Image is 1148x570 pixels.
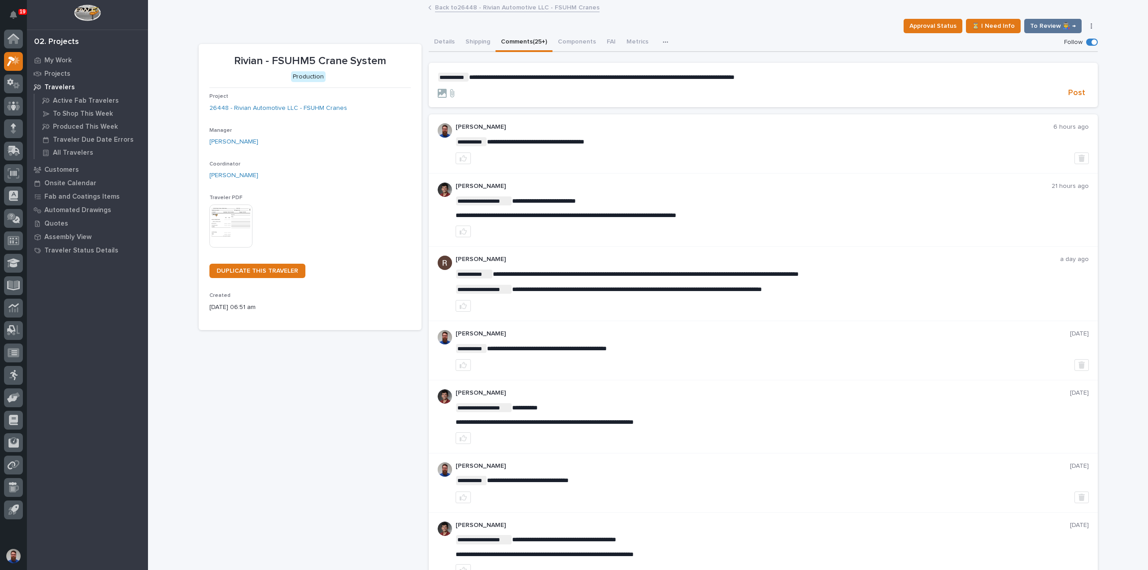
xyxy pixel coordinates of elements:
p: [DATE] [1070,462,1089,470]
p: Produced This Week [53,123,118,131]
span: To Review 👨‍🏭 → [1030,21,1076,31]
p: Traveler Status Details [44,247,118,255]
img: Workspace Logo [74,4,100,21]
p: [PERSON_NAME] [456,123,1053,131]
button: like this post [456,359,471,371]
p: [DATE] [1070,330,1089,338]
a: Active Fab Travelers [35,94,148,107]
p: Follow [1064,39,1083,46]
span: Manager [209,128,232,133]
p: 6 hours ago [1053,123,1089,131]
p: [DATE] [1070,389,1089,397]
span: Post [1068,88,1085,98]
p: [DATE] [1070,522,1089,529]
button: Components [552,33,601,52]
a: DUPLICATE THIS TRAVELER [209,264,305,278]
span: DUPLICATE THIS TRAVELER [217,268,298,274]
img: 6hTokn1ETDGPf9BPokIQ [438,462,452,477]
p: 21 hours ago [1052,183,1089,190]
p: My Work [44,57,72,65]
p: Fab and Coatings Items [44,193,120,201]
button: Delete post [1074,152,1089,164]
a: Travelers [27,80,148,94]
span: Approval Status [909,21,957,31]
button: users-avatar [4,547,23,566]
p: Travelers [44,83,75,91]
button: ⏳ I Need Info [966,19,1021,33]
p: Traveler Due Date Errors [53,136,134,144]
a: My Work [27,53,148,67]
button: Details [429,33,460,52]
p: Active Fab Travelers [53,97,119,105]
div: Notifications19 [11,11,23,25]
img: 6hTokn1ETDGPf9BPokIQ [438,123,452,138]
p: [PERSON_NAME] [456,183,1052,190]
p: [PERSON_NAME] [456,256,1060,263]
button: Notifications [4,5,23,24]
a: [PERSON_NAME] [209,137,258,147]
a: Customers [27,163,148,176]
p: Onsite Calendar [44,179,96,187]
p: All Travelers [53,149,93,157]
p: a day ago [1060,256,1089,263]
p: Rivian - FSUHM5 Crane System [209,55,411,68]
a: Automated Drawings [27,203,148,217]
span: Created [209,293,230,298]
p: [PERSON_NAME] [456,330,1070,338]
div: Production [291,71,326,83]
a: Traveler Status Details [27,244,148,257]
a: Fab and Coatings Items [27,190,148,203]
p: Quotes [44,220,68,228]
button: Approval Status [904,19,962,33]
button: like this post [456,432,471,444]
button: Post [1065,88,1089,98]
img: AATXAJzQ1Gz112k1-eEngwrIHvmFm-wfF_dy1drktBUI=s96-c [438,256,452,270]
p: To Shop This Week [53,110,113,118]
button: like this post [456,226,471,237]
button: Metrics [621,33,654,52]
a: Projects [27,67,148,80]
a: Assembly View [27,230,148,244]
img: 6hTokn1ETDGPf9BPokIQ [438,330,452,344]
span: Project [209,94,228,99]
p: 19 [20,9,26,15]
a: Produced This Week [35,120,148,133]
p: [PERSON_NAME] [456,522,1070,529]
button: To Review 👨‍🏭 → [1024,19,1082,33]
p: Assembly View [44,233,91,241]
span: Traveler PDF [209,195,243,200]
a: Onsite Calendar [27,176,148,190]
p: Projects [44,70,70,78]
button: Delete post [1074,492,1089,503]
p: [PERSON_NAME] [456,389,1070,397]
a: Back to26448 - Rivian Automotive LLC - FSUHM Cranes [435,2,600,12]
p: Customers [44,166,79,174]
span: ⏳ I Need Info [972,21,1015,31]
a: To Shop This Week [35,107,148,120]
img: ROij9lOReuV7WqYxWfnW [438,522,452,536]
button: Delete post [1074,359,1089,371]
a: [PERSON_NAME] [209,171,258,180]
button: like this post [456,492,471,503]
div: 02. Projects [34,37,79,47]
span: Coordinator [209,161,240,167]
button: FAI [601,33,621,52]
button: Shipping [460,33,496,52]
button: like this post [456,152,471,164]
button: Comments (25+) [496,33,552,52]
a: All Travelers [35,146,148,159]
a: Traveler Due Date Errors [35,133,148,146]
a: 26448 - Rivian Automotive LLC - FSUHM Cranes [209,104,347,113]
a: Quotes [27,217,148,230]
button: like this post [456,300,471,312]
p: [PERSON_NAME] [456,462,1070,470]
p: [DATE] 06:51 am [209,303,411,312]
img: ROij9lOReuV7WqYxWfnW [438,389,452,404]
p: Automated Drawings [44,206,111,214]
img: ROij9lOReuV7WqYxWfnW [438,183,452,197]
